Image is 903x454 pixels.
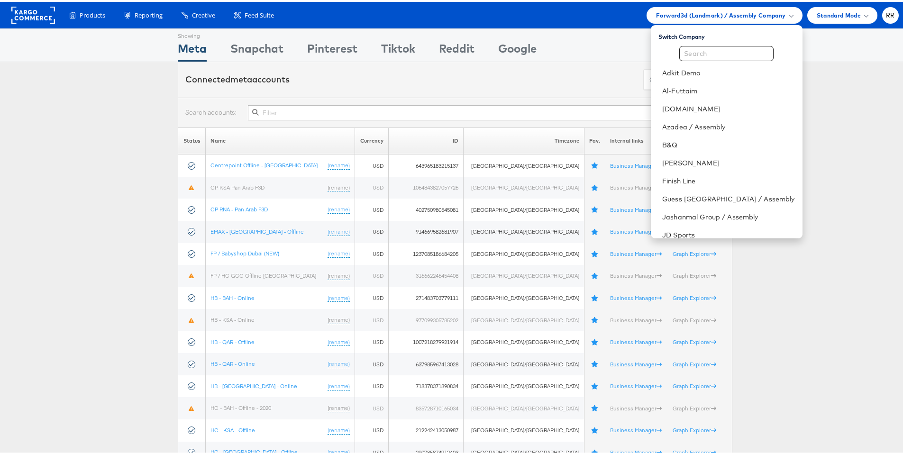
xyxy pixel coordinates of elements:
a: HC - [GEOGRAPHIC_DATA] - Offline [210,446,298,454]
a: B&Q [662,138,794,148]
td: [GEOGRAPHIC_DATA]/[GEOGRAPHIC_DATA] [463,351,584,373]
td: [GEOGRAPHIC_DATA]/[GEOGRAPHIC_DATA] [463,307,584,329]
a: (rename) [328,160,350,168]
a: Business Manager [610,182,662,189]
a: Business Manager [610,359,662,366]
td: USD [355,329,389,352]
td: 718378371890834 [389,373,464,396]
span: RR [886,10,895,17]
td: USD [355,219,389,241]
td: USD [355,175,389,197]
a: Business Manager [610,381,662,388]
a: (rename) [328,270,350,278]
a: [DOMAIN_NAME] [662,102,794,112]
a: Business Manager [610,270,662,277]
td: [GEOGRAPHIC_DATA]/[GEOGRAPHIC_DATA] [463,285,584,308]
a: (rename) [328,226,350,234]
td: 835728710165034 [389,395,464,418]
th: Currency [355,126,389,153]
a: EMAX - [GEOGRAPHIC_DATA] - Offline [210,226,304,233]
a: Al-Futtaim [662,84,794,94]
td: [GEOGRAPHIC_DATA]/[GEOGRAPHIC_DATA] [463,263,584,285]
a: JD Sports [662,228,794,238]
a: Business Manager [610,336,662,344]
a: (rename) [328,182,350,190]
a: HB - BAH - Online [210,292,255,300]
th: Status [178,126,206,153]
span: meta [230,72,252,83]
td: USD [355,351,389,373]
td: USD [355,395,389,418]
a: Graph Explorer [673,359,716,366]
td: USD [355,418,389,440]
td: USD [355,241,389,263]
a: Business Manager [610,204,662,211]
a: Graph Explorer [673,381,716,388]
td: 1064843827057726 [389,175,464,197]
a: (rename) [328,425,350,433]
a: Finish Line [662,174,794,184]
td: [GEOGRAPHIC_DATA]/[GEOGRAPHIC_DATA] [463,329,584,352]
div: Pinterest [307,38,357,60]
a: Adkit Demo [662,66,794,76]
span: Forward3d (Landmark) / Assembly Company [656,9,785,18]
input: Filter [248,103,725,118]
span: Products [80,9,105,18]
td: 316662246454408 [389,263,464,285]
div: Switch Company [658,27,802,39]
a: CP KSA Pan Arab F3D [210,182,265,189]
a: (rename) [328,314,350,322]
td: 1007218279921914 [389,329,464,352]
a: HB - KSA - Online [210,314,255,321]
a: Graph Explorer [673,447,716,454]
div: Showing [178,27,207,38]
a: FP / HC GCC Offline [GEOGRAPHIC_DATA] [210,270,316,277]
td: 271483703779111 [389,285,464,308]
span: Reporting [135,9,163,18]
td: [GEOGRAPHIC_DATA]/[GEOGRAPHIC_DATA] [463,219,584,241]
span: Creative [192,9,215,18]
td: [GEOGRAPHIC_DATA]/[GEOGRAPHIC_DATA] [463,153,584,175]
span: Standard Mode [817,9,861,18]
td: 977099305785202 [389,307,464,329]
td: [GEOGRAPHIC_DATA]/[GEOGRAPHIC_DATA] [463,395,584,418]
a: (rename) [328,336,350,345]
td: USD [355,285,389,308]
a: Business Manager [610,160,662,167]
a: HB - QAR - Online [210,358,255,365]
th: Name [206,126,355,153]
a: CP RNA - Pan Arab F3D [210,204,268,211]
a: (rename) [328,381,350,389]
a: (rename) [328,358,350,366]
a: Business Manager [610,447,662,454]
a: Graph Explorer [673,425,716,432]
a: Graph Explorer [673,292,716,300]
td: USD [355,373,389,396]
td: USD [355,263,389,285]
a: Jashanmal Group / Assembly [662,210,794,220]
a: Centrepoint Offline - [GEOGRAPHIC_DATA] [210,160,318,167]
td: USD [355,197,389,219]
div: Reddit [439,38,474,60]
td: 914669582681907 [389,219,464,241]
a: (rename) [328,204,350,212]
button: ConnectmetaAccounts [643,67,725,89]
a: Business Manager [610,403,662,410]
td: [GEOGRAPHIC_DATA]/[GEOGRAPHIC_DATA] [463,373,584,396]
td: 1237085186684205 [389,241,464,263]
a: Graph Explorer [673,336,716,344]
div: Google [498,38,537,60]
a: Business Manager [610,292,662,300]
div: Tiktok [381,38,415,60]
a: FP / Babyshop Dubai (NEW) [210,248,279,255]
a: Graph Explorer [673,403,716,410]
a: Graph Explorer [673,270,716,277]
th: ID [389,126,464,153]
a: HB - QAR - Offline [210,336,255,344]
td: USD [355,307,389,329]
a: Business Manager [610,248,662,255]
th: Timezone [463,126,584,153]
a: Business Manager [610,315,662,322]
a: Graph Explorer [673,248,716,255]
a: Business Manager [610,425,662,432]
